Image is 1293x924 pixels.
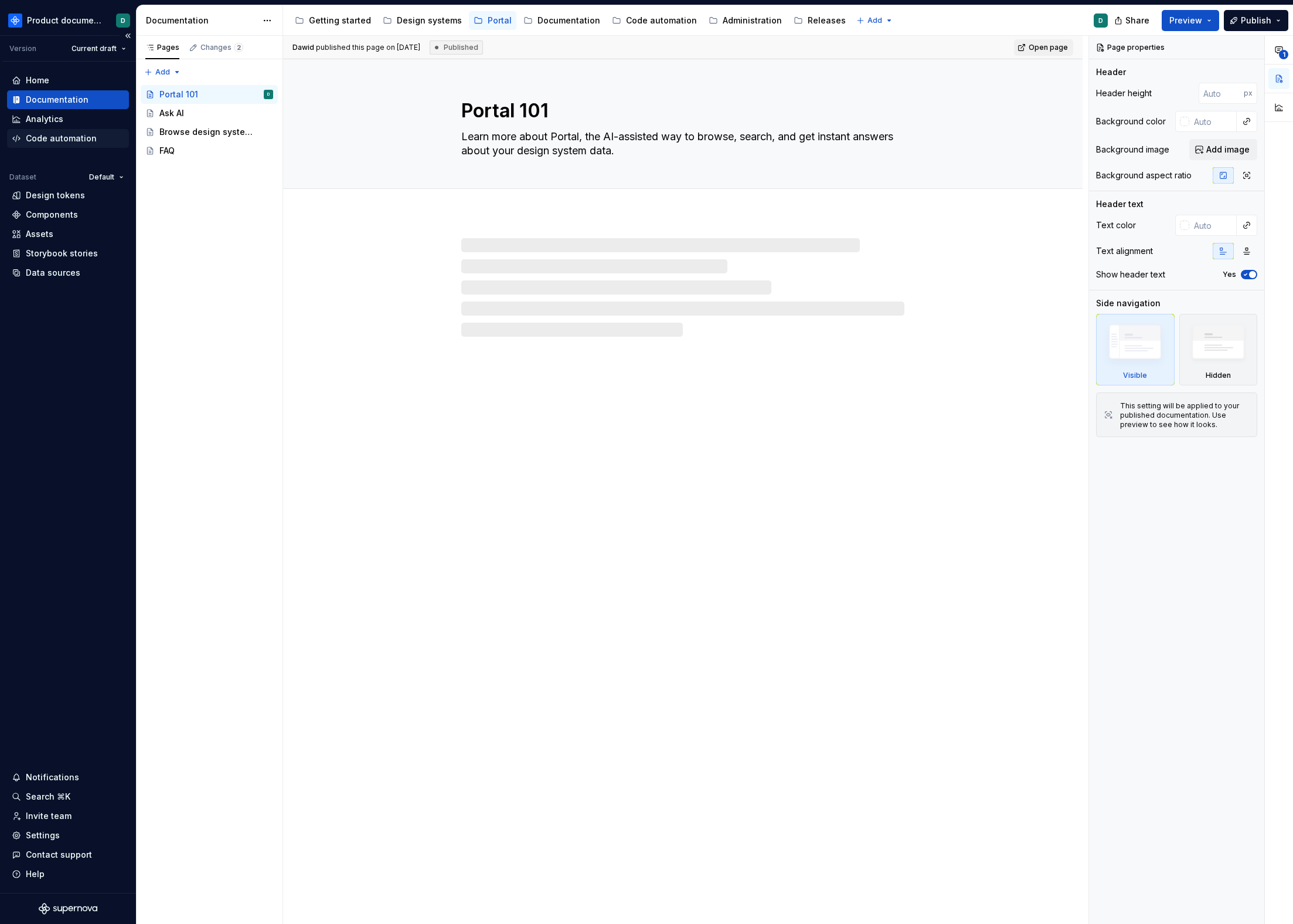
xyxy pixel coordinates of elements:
[1279,50,1288,59] span: 1
[1206,144,1250,155] span: Add image
[1223,270,1236,279] label: Yes
[159,89,198,100] div: Portal 101
[7,71,129,90] a: Home
[290,11,376,30] a: Getting started
[7,110,129,128] a: Analytics
[146,15,257,26] div: Documentation
[1199,83,1244,104] input: Auto
[1096,219,1136,231] div: Text color
[292,43,314,52] span: Dawid
[8,13,22,28] img: 87691e09-aac2-46b6-b153-b9fe4eb63333.png
[1096,87,1152,99] div: Header height
[1096,144,1169,155] div: Background image
[459,97,902,125] textarea: Portal 101
[9,172,36,182] div: Dataset
[2,8,134,33] button: Product documentationD
[1096,314,1175,385] div: Visible
[1123,371,1147,380] div: Visible
[1096,297,1161,309] div: Side navigation
[1096,269,1165,280] div: Show header text
[7,205,129,224] a: Components
[26,189,85,201] div: Design tokens
[1189,111,1237,132] input: Auto
[469,11,516,30] a: Portal
[141,141,278,160] a: FAQ
[9,44,36,53] div: Version
[1169,15,1202,26] span: Preview
[723,15,782,26] div: Administration
[84,169,129,185] button: Default
[145,43,179,52] div: Pages
[72,44,117,53] span: Current draft
[1014,39,1073,56] a: Open page
[7,807,129,825] a: Invite team
[7,768,129,787] button: Notifications
[141,85,278,104] a: Portal 101D
[7,225,129,243] a: Assets
[1098,16,1103,25] div: D
[159,107,184,119] div: Ask AI
[1096,66,1126,78] div: Header
[7,787,129,806] button: Search ⌘K
[7,129,129,148] a: Code automation
[155,67,170,77] span: Add
[26,868,45,880] div: Help
[1096,198,1144,210] div: Header text
[519,11,605,30] a: Documentation
[292,43,420,52] span: published this page on [DATE]
[141,104,278,123] a: Ask AI
[234,43,243,52] span: 2
[1162,10,1219,31] button: Preview
[607,11,702,30] a: Code automation
[1096,116,1166,127] div: Background color
[1120,401,1250,429] div: This setting will be applied to your published documentation. Use preview to see how it looks.
[89,172,114,182] span: Default
[26,849,92,861] div: Contact support
[309,15,371,26] div: Getting started
[1206,371,1231,380] div: Hidden
[853,12,897,29] button: Add
[1029,43,1068,52] span: Open page
[397,15,462,26] div: Design systems
[378,11,467,30] a: Design systems
[121,16,125,25] div: D
[1189,139,1257,160] button: Add image
[1125,15,1149,26] span: Share
[26,830,60,841] div: Settings
[1244,89,1253,98] p: px
[1179,314,1258,385] div: Hidden
[1189,215,1237,236] input: Auto
[7,186,129,205] a: Design tokens
[26,791,70,803] div: Search ⌘K
[200,43,243,52] div: Changes
[26,810,72,822] div: Invite team
[488,15,512,26] div: Portal
[26,771,79,783] div: Notifications
[1224,10,1288,31] button: Publish
[26,133,97,144] div: Code automation
[1241,15,1271,26] span: Publish
[867,16,882,25] span: Add
[141,123,278,141] a: Browse design system data
[808,15,846,26] div: Releases
[7,845,129,864] button: Contact support
[430,40,483,55] div: Published
[26,113,63,125] div: Analytics
[27,15,102,26] div: Product documentation
[1096,245,1153,257] div: Text alignment
[537,15,600,26] div: Documentation
[26,209,78,221] div: Components
[1108,10,1157,31] button: Share
[39,903,97,915] svg: Supernova Logo
[626,15,697,26] div: Code automation
[7,263,129,282] a: Data sources
[26,75,49,86] div: Home
[26,94,89,106] div: Documentation
[141,64,185,80] button: Add
[66,40,131,57] button: Current draft
[159,126,256,138] div: Browse design system data
[704,11,787,30] a: Administration
[26,228,53,240] div: Assets
[141,85,278,160] div: Page tree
